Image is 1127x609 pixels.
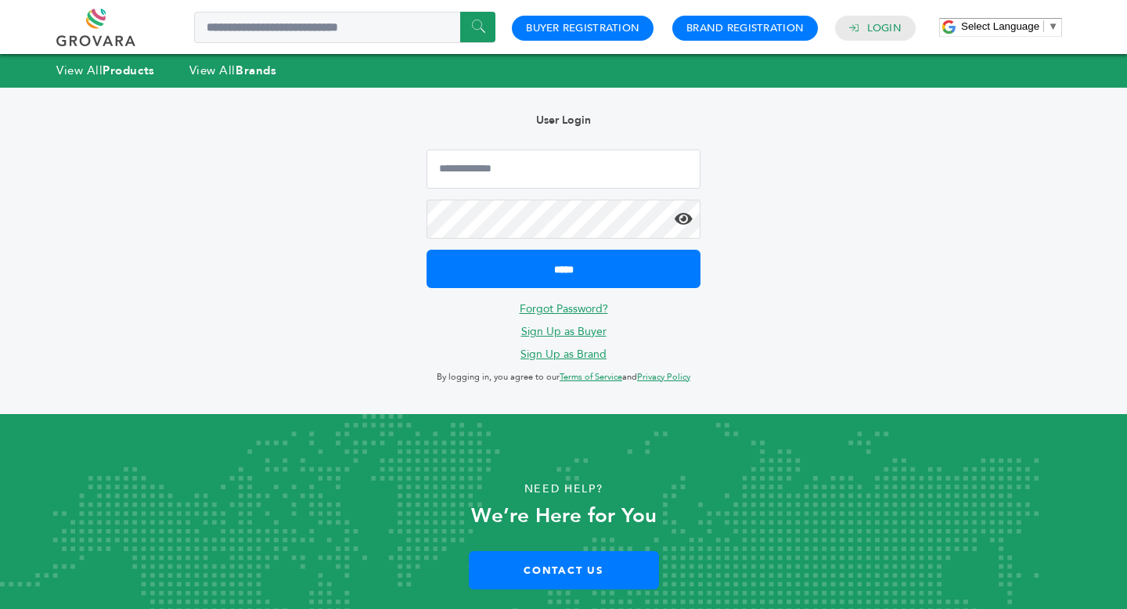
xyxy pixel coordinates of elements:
p: By logging in, you agree to our and [427,368,700,387]
a: Forgot Password? [520,301,608,316]
a: Login [867,21,902,35]
input: Email Address [427,150,700,189]
a: View AllBrands [189,63,277,78]
a: Sign Up as Buyer [521,324,607,339]
a: Select Language​ [961,20,1058,32]
a: Sign Up as Brand [520,347,607,362]
span: ▼ [1048,20,1058,32]
b: User Login [536,113,591,128]
a: Terms of Service [560,371,622,383]
span: Select Language [961,20,1039,32]
strong: Products [103,63,154,78]
a: Brand Registration [686,21,804,35]
strong: Brands [236,63,276,78]
a: Privacy Policy [637,371,690,383]
a: View AllProducts [56,63,155,78]
input: Search a product or brand... [194,12,495,43]
a: Buyer Registration [526,21,639,35]
span: ​ [1043,20,1044,32]
input: Password [427,200,700,239]
a: Contact Us [469,551,659,589]
p: Need Help? [56,477,1071,501]
strong: We’re Here for You [471,502,657,530]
